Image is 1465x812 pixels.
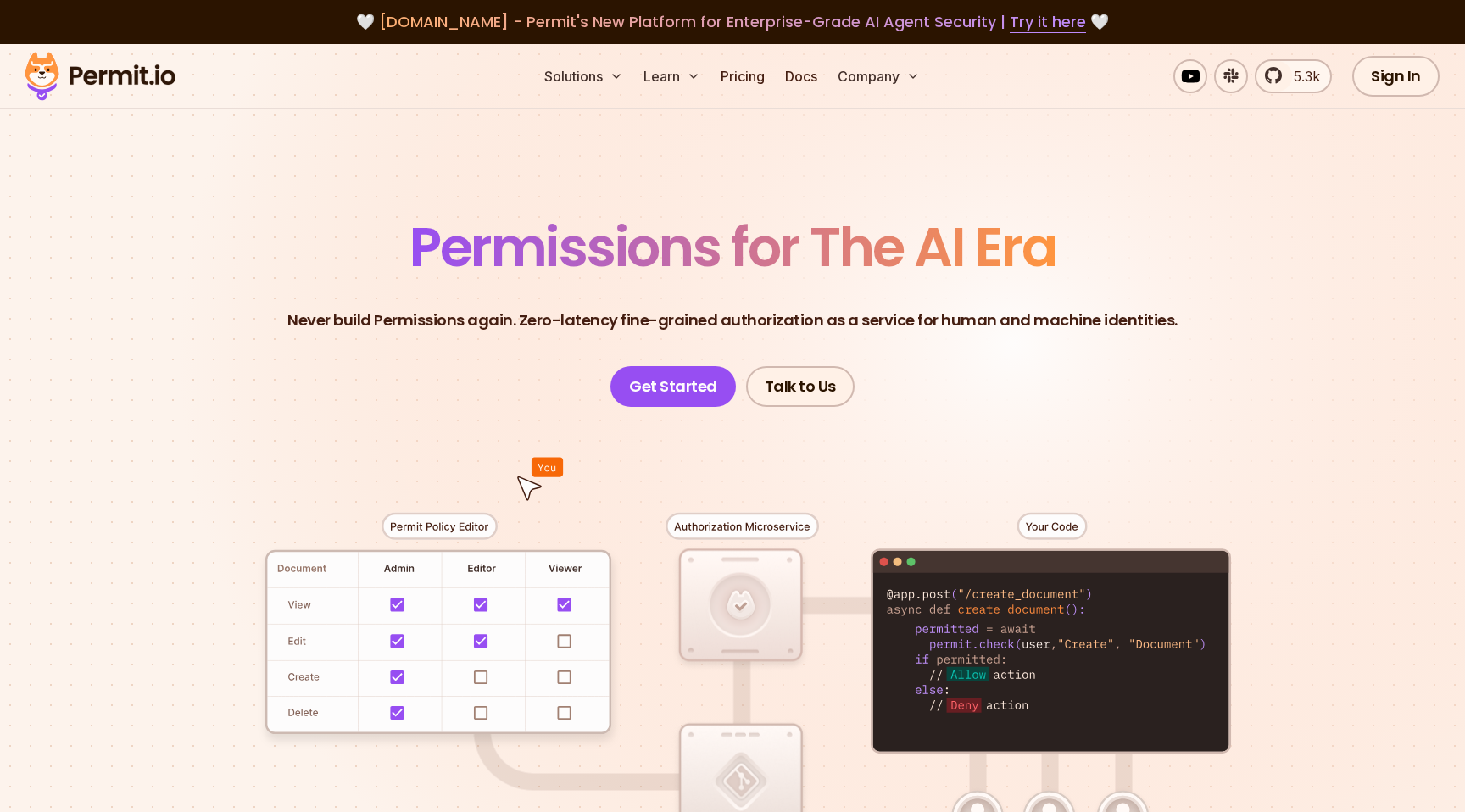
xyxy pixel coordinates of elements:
[287,309,1178,332] p: Never build Permissions again. Zero-latency fine-grained authorization as a service for human and...
[714,59,771,93] a: Pricing
[379,11,1086,32] span: [DOMAIN_NAME] - Permit's New Platform for Enterprise-Grade AI Agent Security |
[41,10,1424,34] div: 🤍 🤍
[637,59,707,93] button: Learn
[1255,59,1332,93] a: 5.3k
[1010,11,1086,33] a: Try it here
[778,59,824,93] a: Docs
[17,47,183,105] img: Permit logo
[538,59,630,93] button: Solutions
[746,366,855,407] a: Talk to Us
[610,366,736,407] a: Get Started
[1284,66,1320,86] span: 5.3k
[409,209,1056,285] span: Permissions for The AI Era
[1352,56,1440,97] a: Sign In
[831,59,927,93] button: Company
